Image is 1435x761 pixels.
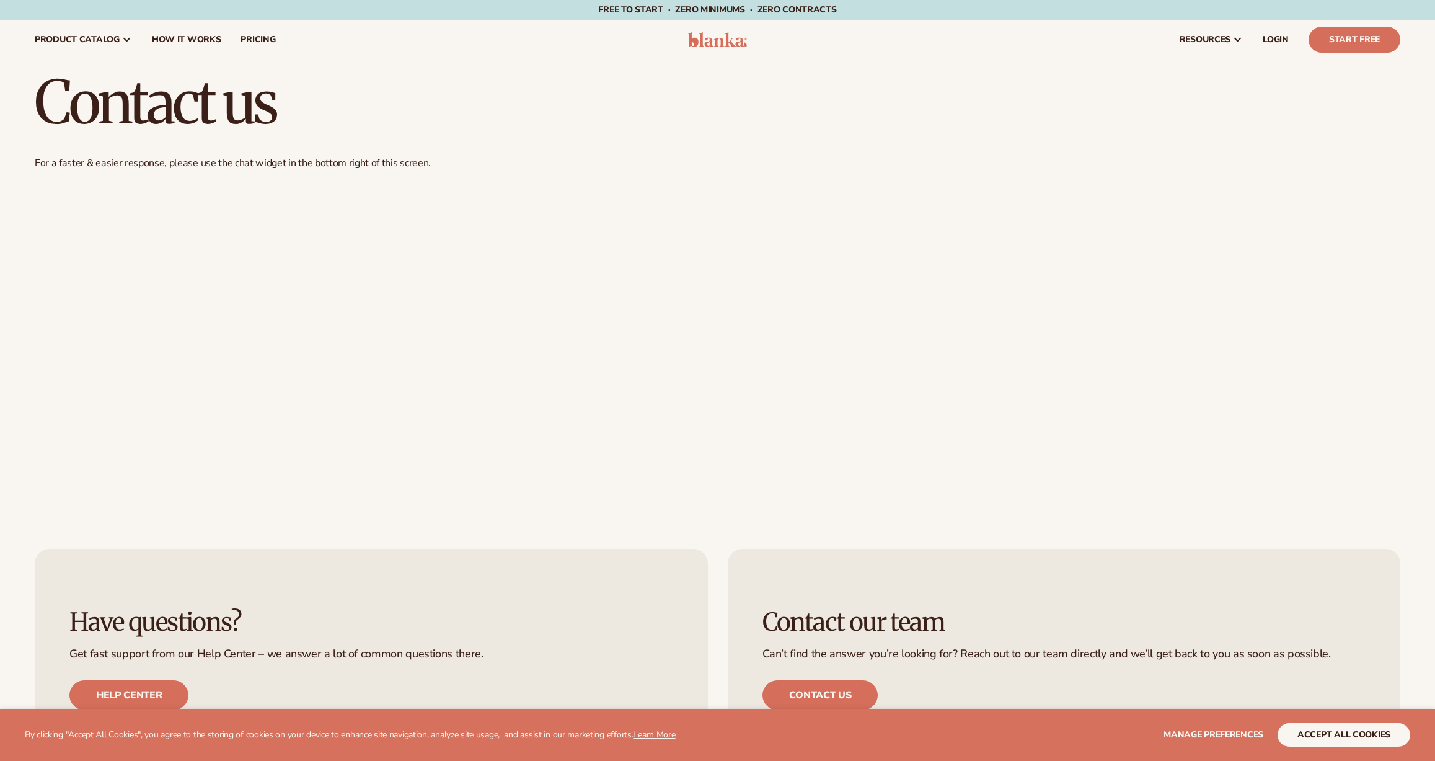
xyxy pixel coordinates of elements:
p: Get fast support from our Help Center – we answer a lot of common questions there. [69,648,673,661]
a: product catalog [25,20,142,60]
button: Manage preferences [1163,723,1263,747]
iframe: Contact Us Form [35,180,1400,514]
a: Contact us [762,680,878,710]
h1: Contact us [35,73,1400,132]
button: accept all cookies [1278,723,1410,747]
p: Can’t find the answer you’re looking for? Reach out to our team directly and we’ll get back to yo... [762,648,1366,661]
h3: Contact our team [762,608,1366,636]
a: pricing [231,20,285,60]
a: Learn More [633,729,675,741]
span: Free to start · ZERO minimums · ZERO contracts [598,4,836,16]
a: resources [1170,20,1253,60]
span: How It Works [152,35,221,45]
span: Manage preferences [1163,729,1263,741]
span: LOGIN [1263,35,1289,45]
a: LOGIN [1253,20,1299,60]
p: For a faster & easier response, please use the chat widget in the bottom right of this screen. [35,157,1400,170]
a: Help center [69,680,188,710]
span: resources [1180,35,1230,45]
span: product catalog [35,35,120,45]
img: logo [688,32,747,47]
p: By clicking "Accept All Cookies", you agree to the storing of cookies on your device to enhance s... [25,730,676,741]
span: pricing [241,35,275,45]
h3: Have questions? [69,608,673,636]
a: Start Free [1309,27,1400,53]
a: How It Works [142,20,231,60]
